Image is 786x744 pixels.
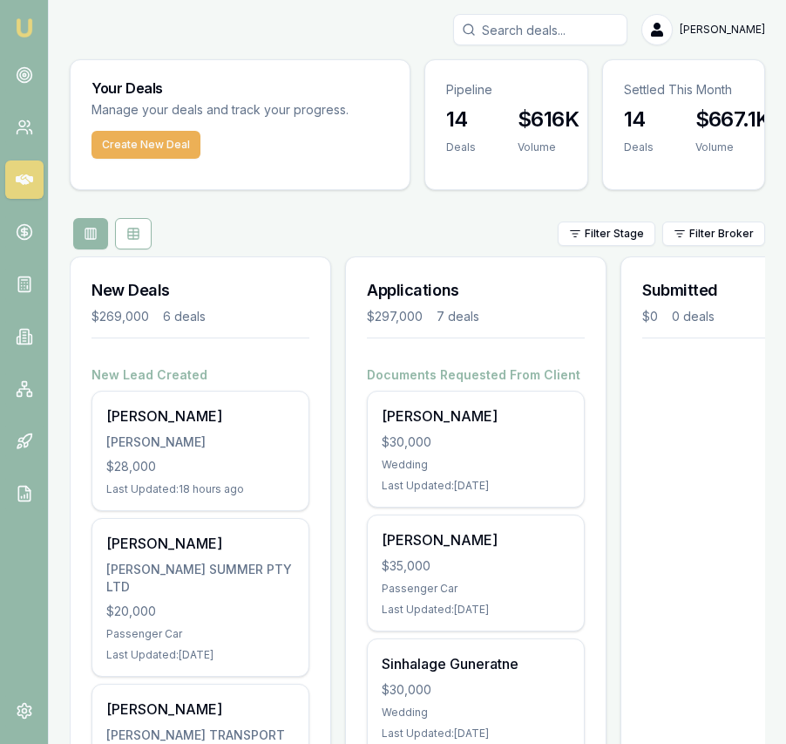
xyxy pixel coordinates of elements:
h4: Documents Requested From Client [367,366,585,384]
div: Deals [446,140,476,154]
p: Manage your deals and track your progress. [91,100,389,120]
h3: 14 [624,106,654,133]
div: [PERSON_NAME] [106,699,295,720]
span: Filter Stage [585,227,644,241]
div: [PERSON_NAME] [106,533,295,554]
h3: Applications [367,278,585,303]
div: Passenger Car [106,627,295,641]
div: Last Updated: [DATE] [382,479,570,493]
img: emu-icon-u.png [14,17,35,38]
div: Last Updated: [DATE] [106,648,295,662]
div: 0 deals [672,308,715,325]
h3: Your Deals [91,81,389,95]
div: Last Updated: [DATE] [382,603,570,617]
div: Volume [695,140,770,154]
h3: New Deals [91,278,309,303]
div: Last Updated: [DATE] [382,727,570,741]
h3: $667.1K [695,106,770,133]
div: [PERSON_NAME] SUMMER PTY LTD [106,561,295,596]
div: $297,000 [367,308,423,325]
h3: 14 [446,106,476,133]
div: Passenger Car [382,582,570,596]
div: 7 deals [437,308,479,325]
div: $30,000 [382,681,570,699]
div: [PERSON_NAME] [106,406,295,427]
button: Filter Broker [662,222,765,246]
h4: New Lead Created [91,366,309,384]
p: Pipeline [446,81,566,99]
div: $0 [642,308,658,325]
div: $30,000 [382,433,570,451]
button: Create New Deal [91,131,200,159]
div: $35,000 [382,557,570,575]
span: Filter Broker [689,227,754,241]
div: $20,000 [106,603,295,620]
div: [PERSON_NAME] [382,406,570,427]
div: [PERSON_NAME] [106,433,295,451]
div: Last Updated: 18 hours ago [106,482,295,496]
div: Volume [518,140,579,154]
div: [PERSON_NAME] [382,529,570,550]
h3: $616K [518,106,579,133]
div: Wedding [382,706,570,720]
div: $269,000 [91,308,149,325]
span: [PERSON_NAME] [680,23,765,37]
div: $28,000 [106,458,295,475]
div: Wedding [382,458,570,472]
button: Filter Stage [558,222,655,246]
div: 6 deals [163,308,206,325]
div: Sinhalage Guneratne [382,653,570,674]
div: Deals [624,140,654,154]
input: Search deals [453,14,627,45]
p: Settled This Month [624,81,744,99]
